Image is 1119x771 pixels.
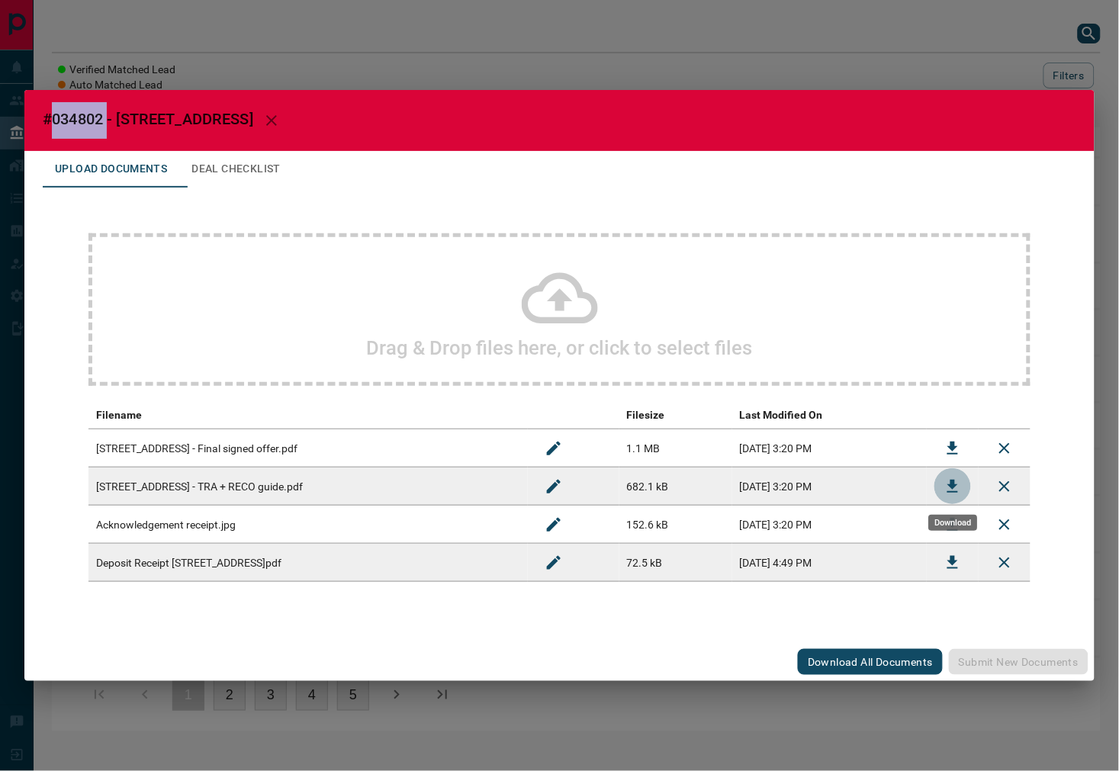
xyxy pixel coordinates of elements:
td: [DATE] 3:20 PM [732,506,927,544]
span: #034802 - [STREET_ADDRESS] [43,110,253,128]
button: Rename [535,545,572,581]
td: [STREET_ADDRESS] - TRA + RECO guide.pdf [88,467,528,506]
div: Download [929,515,978,531]
td: 682.1 kB [619,467,732,506]
button: Rename [535,430,572,467]
button: Remove File [986,545,1023,581]
td: Acknowledgement receipt.jpg [88,506,528,544]
div: Drag & Drop files here, or click to select files [88,233,1031,386]
h2: Drag & Drop files here, or click to select files [367,336,753,359]
button: Rename [535,468,572,505]
button: Download [934,545,971,581]
button: Download All Documents [798,649,943,675]
td: 152.6 kB [619,506,732,544]
button: Download [934,430,971,467]
td: [DATE] 4:49 PM [732,544,927,582]
th: Filename [88,401,528,429]
button: Remove File [986,468,1023,505]
button: Upload Documents [43,151,179,188]
td: [STREET_ADDRESS] - Final signed offer.pdf [88,429,528,467]
th: Filesize [619,401,732,429]
td: [DATE] 3:20 PM [732,467,927,506]
td: 72.5 kB [619,544,732,582]
button: Remove File [986,430,1023,467]
td: [DATE] 3:20 PM [732,429,927,467]
button: Download [934,468,971,505]
td: Deposit Receipt [STREET_ADDRESS]pdf [88,544,528,582]
button: Rename [535,506,572,543]
th: edit column [528,401,619,429]
button: Remove File [986,506,1023,543]
th: download action column [927,401,979,429]
th: Last Modified On [732,401,927,429]
th: delete file action column [979,401,1031,429]
button: Deal Checklist [179,151,293,188]
td: 1.1 MB [619,429,732,467]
